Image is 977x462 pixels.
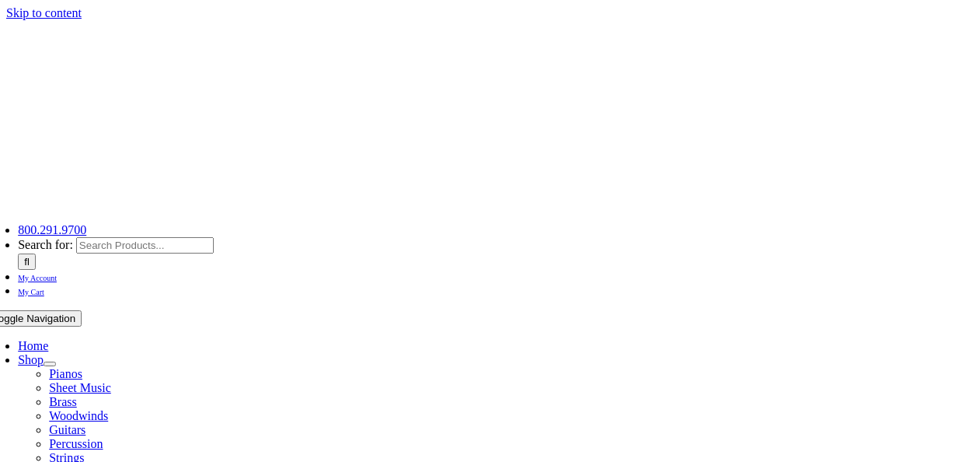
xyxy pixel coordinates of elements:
a: My Account [18,270,57,283]
a: Sheet Music [49,381,111,394]
a: 800.291.9700 [18,223,86,236]
span: My Cart [18,288,44,296]
a: Shop [18,353,44,366]
a: Percussion [49,437,103,450]
a: Guitars [49,423,85,436]
button: Open submenu of Shop [44,362,56,366]
input: Search Products... [76,237,214,254]
a: Skip to content [6,6,82,19]
a: Pianos [49,367,82,380]
a: My Cart [18,284,44,297]
a: Woodwinds [49,409,108,422]
span: Search for: [18,238,73,251]
a: Home [18,339,48,352]
a: Brass [49,395,77,408]
input: Search [18,254,36,270]
span: My Account [18,274,57,282]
